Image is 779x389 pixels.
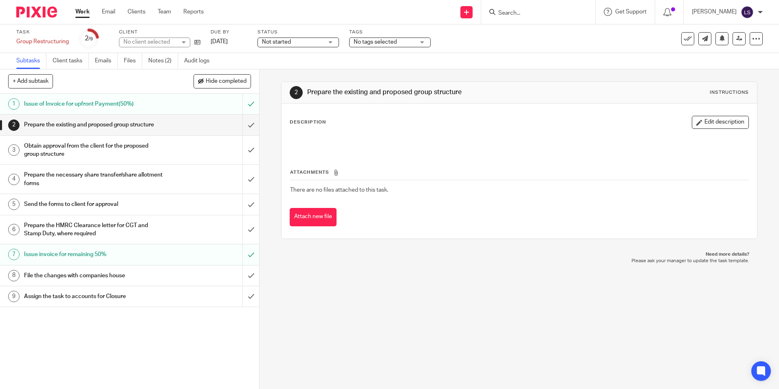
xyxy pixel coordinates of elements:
[8,270,20,281] div: 8
[148,53,178,69] a: Notes (2)
[262,39,291,45] span: Not started
[8,74,53,88] button: + Add subtask
[8,199,20,210] div: 5
[24,169,164,190] h1: Prepare the necessary share transfer/share allotment forms
[24,290,164,303] h1: Assign the task to accounts for Closure
[24,140,164,161] h1: Obtain approval from the client for the proposed group structure
[307,88,537,97] h1: Prepare the existing and proposed group structure
[158,8,171,16] a: Team
[88,37,93,41] small: /9
[8,291,20,302] div: 9
[24,248,164,261] h1: Issue invoice for remaining 50%
[741,6,754,19] img: svg%3E
[290,119,326,126] p: Description
[290,208,337,226] button: Attach new file
[85,34,93,43] div: 2
[8,224,20,235] div: 6
[119,29,200,35] label: Client
[124,53,142,69] a: Files
[75,8,90,16] a: Work
[102,8,115,16] a: Email
[16,53,46,69] a: Subtasks
[206,78,246,85] span: Hide completed
[710,89,749,96] div: Instructions
[8,174,20,185] div: 4
[24,119,164,131] h1: Prepare the existing and proposed group structure
[123,38,176,46] div: No client selected
[8,144,20,156] div: 3
[290,187,388,193] span: There are no files attached to this task.
[692,116,749,129] button: Edit description
[8,249,20,260] div: 7
[24,219,164,240] h1: Prepare the HMRC Clearance letter for CGT and Stamp Duty, where required
[16,38,69,46] div: Group Restructuring
[24,98,164,110] h1: Issue of Invoice for upfront Payment(50%)
[8,98,20,110] div: 1
[211,39,228,44] span: [DATE]
[290,86,303,99] div: 2
[289,251,749,258] p: Need more details?
[194,74,251,88] button: Hide completed
[497,10,571,17] input: Search
[16,29,69,35] label: Task
[290,170,329,175] span: Attachments
[128,8,145,16] a: Clients
[53,53,89,69] a: Client tasks
[24,198,164,210] h1: Send the forms to client for approval
[615,9,647,15] span: Get Support
[95,53,118,69] a: Emails
[257,29,339,35] label: Status
[692,8,737,16] p: [PERSON_NAME]
[24,270,164,282] h1: File the changes with companies house
[354,39,397,45] span: No tags selected
[8,119,20,131] div: 2
[16,7,57,18] img: Pixie
[211,29,247,35] label: Due by
[183,8,204,16] a: Reports
[184,53,216,69] a: Audit logs
[349,29,431,35] label: Tags
[289,258,749,264] p: Please ask your manager to update the task template.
